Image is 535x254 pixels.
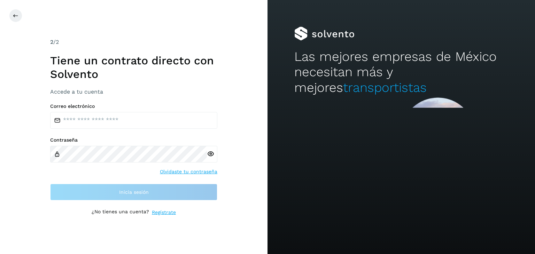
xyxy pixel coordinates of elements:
[50,103,217,109] label: Correo electrónico
[50,38,217,46] div: /2
[50,39,53,45] span: 2
[152,209,176,216] a: Regístrate
[50,54,217,81] h1: Tiene un contrato directo con Solvento
[92,209,149,216] p: ¿No tienes una cuenta?
[50,137,217,143] label: Contraseña
[343,80,427,95] span: transportistas
[50,88,217,95] h3: Accede a tu cuenta
[160,168,217,175] a: Olvidaste tu contraseña
[50,184,217,200] button: Inicia sesión
[294,49,508,95] h2: Las mejores empresas de México necesitan más y mejores
[119,190,149,195] span: Inicia sesión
